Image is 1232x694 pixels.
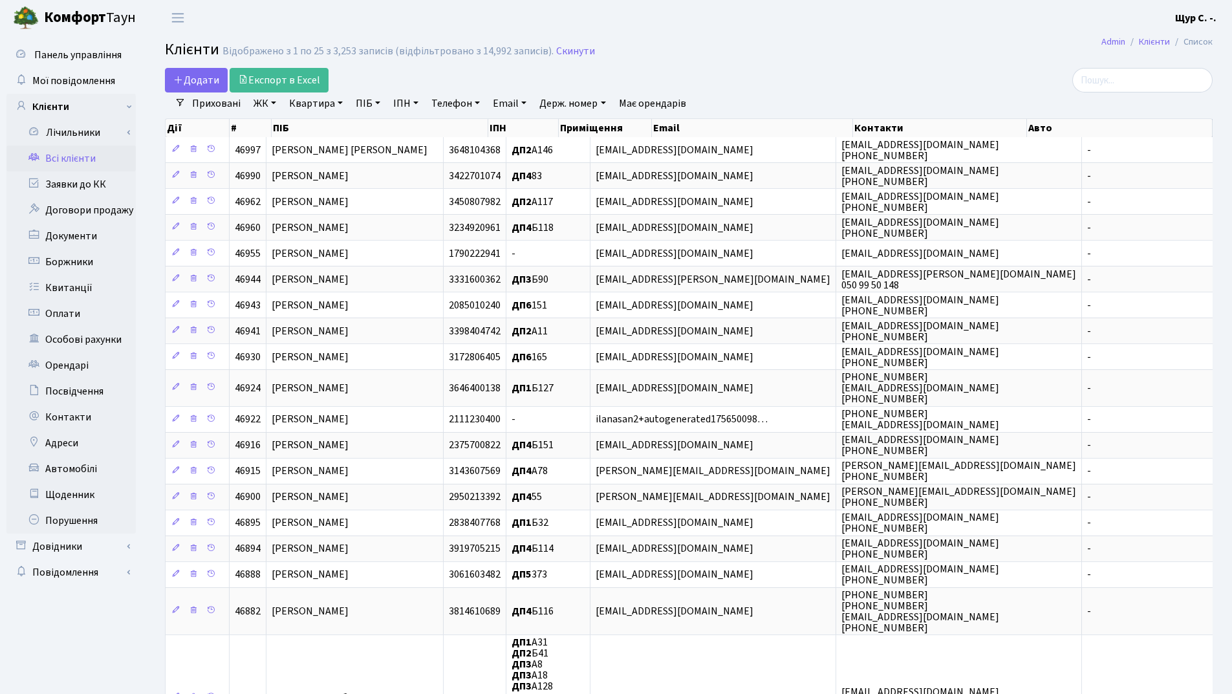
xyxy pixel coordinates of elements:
[166,119,230,137] th: Дії
[596,568,753,582] span: [EMAIL_ADDRESS][DOMAIN_NAME]
[841,267,1076,292] span: [EMAIL_ADDRESS][PERSON_NAME][DOMAIN_NAME] 050 99 50 148
[449,568,501,582] span: 3061603482
[1087,516,1091,530] span: -
[1087,381,1091,395] span: -
[1170,35,1213,49] li: Список
[1082,28,1232,56] nav: breadcrumb
[6,456,136,482] a: Автомобілі
[652,119,854,137] th: Email
[512,195,532,209] b: ДП2
[512,464,548,479] span: А78
[853,119,1027,137] th: Контакти
[235,381,261,395] span: 46924
[272,604,349,618] span: [PERSON_NAME]
[272,298,349,312] span: [PERSON_NAME]
[6,378,136,404] a: Посвідчення
[841,345,999,370] span: [EMAIL_ADDRESS][DOMAIN_NAME] [PHONE_NUMBER]
[6,352,136,378] a: Орендарі
[235,143,261,157] span: 46997
[449,298,501,312] span: 2085010240
[449,143,501,157] span: 3648104368
[512,169,532,183] b: ДП4
[235,490,261,504] span: 46900
[596,464,830,479] span: [PERSON_NAME][EMAIL_ADDRESS][DOMAIN_NAME]
[841,433,999,458] span: [EMAIL_ADDRESS][DOMAIN_NAME] [PHONE_NUMBER]
[1087,542,1091,556] span: -
[272,143,427,157] span: [PERSON_NAME] [PERSON_NAME]
[841,246,999,261] span: [EMAIL_ADDRESS][DOMAIN_NAME]
[512,143,532,157] b: ДП2
[512,413,515,427] span: -
[512,542,532,556] b: ДП4
[596,413,768,427] span: ilanasan2+autogenerated175650098…
[235,464,261,479] span: 46915
[512,324,548,338] span: А11
[388,92,424,114] a: ІПН
[841,215,999,241] span: [EMAIL_ADDRESS][DOMAIN_NAME] [PHONE_NUMBER]
[235,221,261,235] span: 46960
[272,568,349,582] span: [PERSON_NAME]
[841,164,999,189] span: [EMAIL_ADDRESS][DOMAIN_NAME] [PHONE_NUMBER]
[272,169,349,183] span: [PERSON_NAME]
[173,73,219,87] span: Додати
[272,221,349,235] span: [PERSON_NAME]
[1101,35,1125,49] a: Admin
[449,221,501,235] span: 3234920961
[449,413,501,427] span: 2111230400
[449,246,501,261] span: 1790222941
[841,138,999,163] span: [EMAIL_ADDRESS][DOMAIN_NAME] [PHONE_NUMBER]
[449,490,501,504] span: 2950213392
[596,169,753,183] span: [EMAIL_ADDRESS][DOMAIN_NAME]
[1087,169,1091,183] span: -
[512,195,553,209] span: А117
[512,324,532,338] b: ДП2
[272,464,349,479] span: [PERSON_NAME]
[596,195,753,209] span: [EMAIL_ADDRESS][DOMAIN_NAME]
[6,430,136,456] a: Адреси
[449,195,501,209] span: 3450807982
[235,246,261,261] span: 46955
[512,680,532,694] b: ДП3
[6,197,136,223] a: Договори продажу
[556,45,595,58] a: Скинути
[449,516,501,530] span: 2838407768
[512,516,532,530] b: ДП1
[841,510,999,536] span: [EMAIL_ADDRESS][DOMAIN_NAME] [PHONE_NUMBER]
[272,246,349,261] span: [PERSON_NAME]
[449,324,501,338] span: 3398404742
[1087,464,1091,479] span: -
[230,68,329,92] a: Експорт в Excel
[512,221,554,235] span: Б118
[512,604,532,618] b: ДП4
[596,221,753,235] span: [EMAIL_ADDRESS][DOMAIN_NAME]
[1087,272,1091,287] span: -
[1087,490,1091,504] span: -
[512,490,532,504] b: ДП4
[6,327,136,352] a: Особові рахунки
[512,169,542,183] span: 83
[841,536,999,561] span: [EMAIL_ADDRESS][DOMAIN_NAME] [PHONE_NUMBER]
[512,439,532,453] b: ДП4
[1139,35,1170,49] a: Клієнти
[165,38,219,61] span: Клієнти
[449,272,501,287] span: 3331600362
[235,272,261,287] span: 46944
[596,143,753,157] span: [EMAIL_ADDRESS][DOMAIN_NAME]
[841,293,999,318] span: [EMAIL_ADDRESS][DOMAIN_NAME] [PHONE_NUMBER]
[235,169,261,183] span: 46990
[512,350,547,364] span: 165
[272,350,349,364] span: [PERSON_NAME]
[596,246,753,261] span: [EMAIL_ADDRESS][DOMAIN_NAME]
[449,350,501,364] span: 3172806405
[534,92,611,114] a: Держ. номер
[841,190,999,215] span: [EMAIL_ADDRESS][DOMAIN_NAME] [PHONE_NUMBER]
[512,604,554,618] span: Б116
[841,459,1076,484] span: [PERSON_NAME][EMAIL_ADDRESS][DOMAIN_NAME] [PHONE_NUMBER]
[449,464,501,479] span: 3143607569
[841,562,999,587] span: [EMAIL_ADDRESS][DOMAIN_NAME] [PHONE_NUMBER]
[512,246,515,261] span: -
[512,668,532,682] b: ДП3
[512,143,553,157] span: А146
[449,381,501,395] span: 3646400138
[596,381,753,395] span: [EMAIL_ADDRESS][DOMAIN_NAME]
